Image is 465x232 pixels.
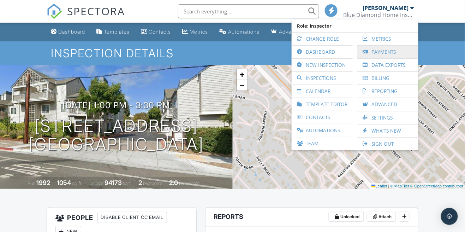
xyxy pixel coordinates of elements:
[237,80,248,91] a: Zoom out
[143,181,162,186] span: bedrooms
[343,11,414,18] div: Blue Diamond Home Inspection Inc.
[361,46,415,58] a: Payments
[97,212,167,223] div: Disable Client CC Email
[295,98,349,111] a: Template Editor
[237,69,248,80] a: Zoom in
[179,181,199,186] span: bathrooms
[28,181,35,186] span: Built
[138,179,142,186] div: 2
[361,72,415,85] a: Billing
[361,124,415,137] a: What's New
[361,138,415,150] a: Sign Out
[48,25,88,39] a: Dashboard
[388,184,389,188] span: |
[295,85,349,98] a: Calendar
[295,137,349,150] a: Team
[441,208,458,225] div: Open Intercom Messenger
[391,184,410,188] a: © MapTiler
[36,179,50,186] div: 1992
[361,59,415,71] a: Data Exports
[47,10,125,24] a: SPECTORA
[105,179,122,186] div: 94173
[295,46,349,58] a: Dashboard
[411,184,463,188] a: © OpenStreetMap contributors
[295,124,349,137] a: Automations
[268,25,307,39] a: Advanced
[123,181,132,186] span: sq.ft.
[217,25,263,39] a: Automations (Basic)
[149,29,171,35] div: Contacts
[371,184,387,188] a: Leaflet
[29,117,204,154] h1: [STREET_ADDRESS] [GEOGRAPHIC_DATA]
[89,181,103,186] span: Lot Size
[62,100,170,110] h3: [DATE] 1:00 pm - 3:30 pm
[361,98,415,111] a: Advanced
[240,70,244,79] span: +
[279,29,304,35] div: Advanced
[361,33,415,45] a: Metrics
[138,25,174,39] a: Contacts
[295,72,349,85] a: Inspections
[295,33,349,45] a: Change Role
[361,111,415,124] a: Settings
[51,47,414,59] h1: Inspection Details
[47,4,62,19] img: The Best Home Inspection Software - Spectora
[240,81,244,89] span: −
[57,179,71,186] div: 1054
[178,4,319,18] input: Search everything...
[363,4,409,11] div: [PERSON_NAME]
[361,85,415,98] a: Reporting
[295,59,349,71] a: New Inspection
[169,179,178,186] div: 2.0
[72,181,82,186] span: sq. ft.
[228,29,260,35] div: Automations
[180,25,211,39] a: Metrics
[58,29,85,35] div: Dashboard
[67,4,125,18] span: SPECTORA
[190,29,208,35] div: Metrics
[94,25,132,39] a: Templates
[295,19,415,32] span: Role: Inspector
[295,111,349,124] a: Contacts
[104,29,130,35] div: Templates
